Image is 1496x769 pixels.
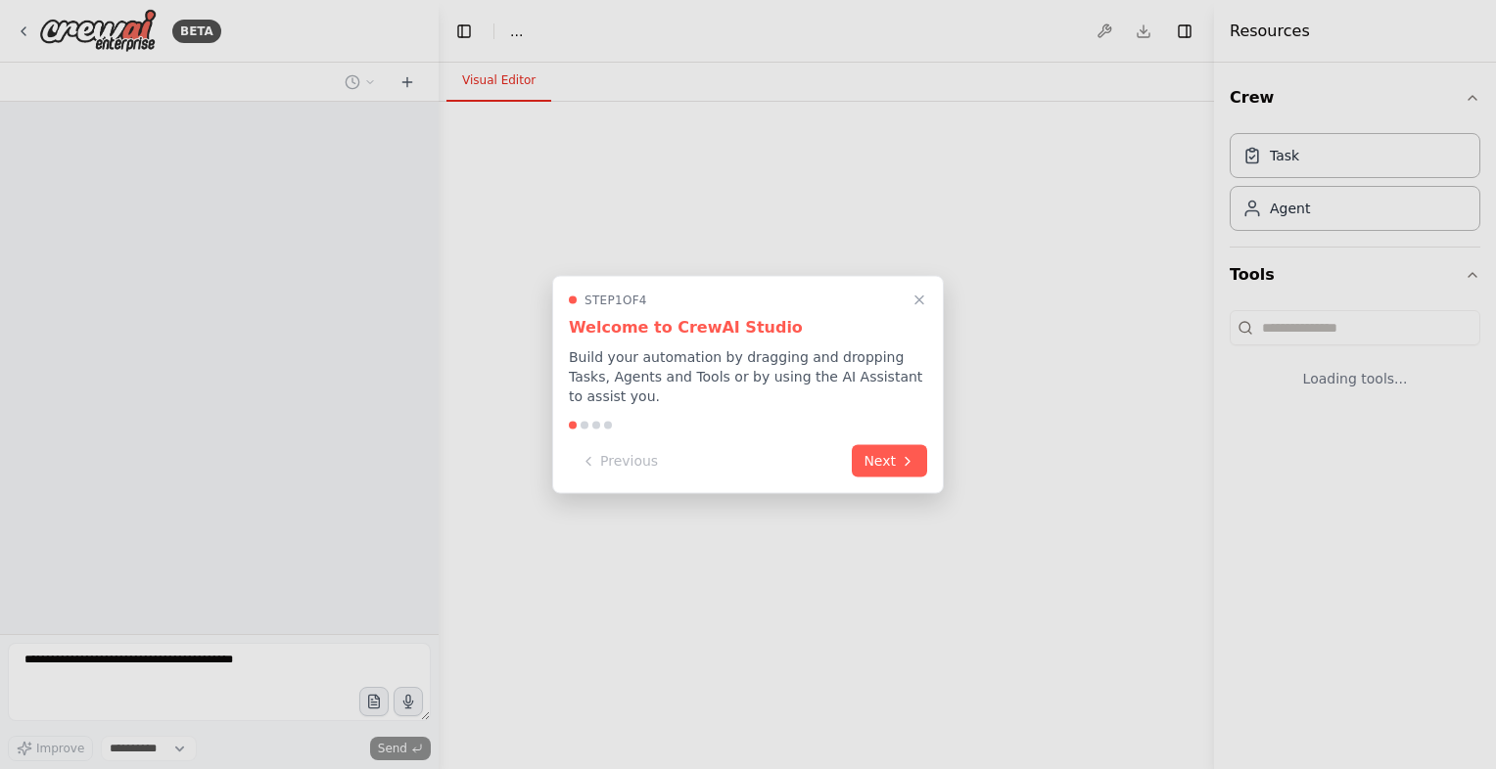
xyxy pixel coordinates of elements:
[569,316,927,339] h3: Welcome to CrewAI Studio
[569,347,927,406] p: Build your automation by dragging and dropping Tasks, Agents and Tools or by using the AI Assista...
[450,18,478,45] button: Hide left sidebar
[908,289,931,312] button: Close walkthrough
[852,445,927,477] button: Next
[584,293,647,308] span: Step 1 of 4
[569,445,670,477] button: Previous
